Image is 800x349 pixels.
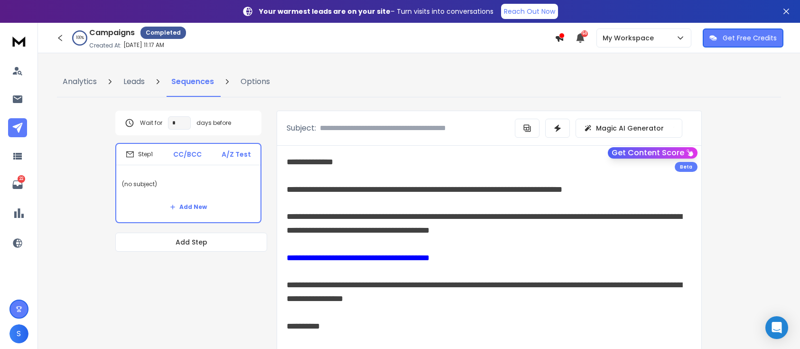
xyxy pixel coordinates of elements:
p: Options [241,76,270,87]
p: Leads [123,76,145,87]
button: Add New [162,198,214,217]
a: Options [235,66,276,97]
p: 100 % [76,35,84,41]
p: days before [196,119,231,127]
p: Reach Out Now [504,7,555,16]
button: Get Free Credits [703,28,783,47]
button: S [9,324,28,343]
a: Reach Out Now [501,4,558,19]
div: Open Intercom Messenger [765,316,788,339]
p: Magic AI Generator [596,123,664,133]
p: 22 [18,175,25,183]
button: Get Content Score [608,147,698,159]
p: (no subject) [122,171,255,198]
p: CC/BCC [173,150,202,159]
p: – Turn visits into conversations [259,7,493,16]
p: My Workspace [603,33,658,43]
a: Leads [118,66,150,97]
div: Step 1 [126,150,153,159]
p: Created At: [89,42,121,49]
h1: Campaigns [89,27,135,38]
span: 50 [581,30,588,37]
p: Wait for [140,119,162,127]
a: Sequences [166,66,220,97]
div: Beta [675,162,698,172]
p: Get Free Credits [723,33,777,43]
p: Subject: [287,123,316,134]
a: Analytics [57,66,102,97]
p: Sequences [171,76,214,87]
img: logo [9,32,28,50]
div: Completed [140,27,186,39]
li: Step1CC/BCCA/Z Test(no subject)Add New [115,143,261,223]
a: 22 [8,175,27,194]
button: Add Step [115,233,267,252]
button: Magic AI Generator [576,119,682,138]
p: [DATE] 11:17 AM [123,41,164,49]
p: Analytics [63,76,97,87]
p: A/Z Test [222,150,251,159]
strong: Your warmest leads are on your site [259,7,391,16]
